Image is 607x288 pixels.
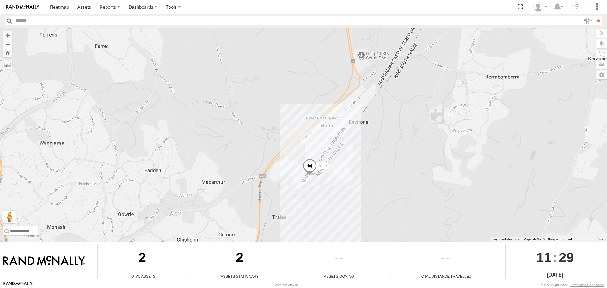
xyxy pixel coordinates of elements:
a: Terms [598,238,604,240]
span: 11 [536,244,551,271]
div: 2 [189,244,290,273]
label: Search Filter Options [581,16,595,25]
div: : [506,244,605,271]
button: Map Scale: 500 m per 64 pixels [560,237,594,242]
button: Zoom Home [3,48,12,57]
span: 500 m [562,237,571,241]
div: Total Assets [98,273,187,279]
div: paul stamatis [531,2,549,12]
button: Keyboard shortcuts [493,237,520,242]
div: Total number of assets current stationary. [189,274,199,279]
img: rand-logo.svg [6,5,39,9]
img: Rand McNally [3,256,85,267]
button: Zoom out [3,40,12,48]
i: ? [572,2,582,12]
div: Total number of assets current in transit. [292,274,302,279]
a: Terms and Conditions [570,283,604,287]
span: Map data ©2025 Google [524,237,558,241]
button: Drag Pegman onto the map to open Street View [3,211,16,223]
div: Total Distance Travelled [388,273,503,279]
div: Assets Moving [292,273,385,279]
button: Zoom in [3,31,12,40]
div: © Copyright 2025 - [541,283,604,287]
label: Map Settings [596,70,607,79]
a: Visit our Website [3,282,33,288]
label: Measure [3,60,12,69]
div: 2 [98,244,187,273]
div: Version: 305.01 [275,283,299,287]
div: [DATE] [506,271,605,279]
div: Total distance travelled by all assets within specified date range and applied filters [388,274,397,279]
div: Assets Stationary [189,273,290,279]
span: Truck [318,163,328,168]
span: 29 [559,244,574,271]
div: Total number of Enabled Assets [98,274,107,279]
